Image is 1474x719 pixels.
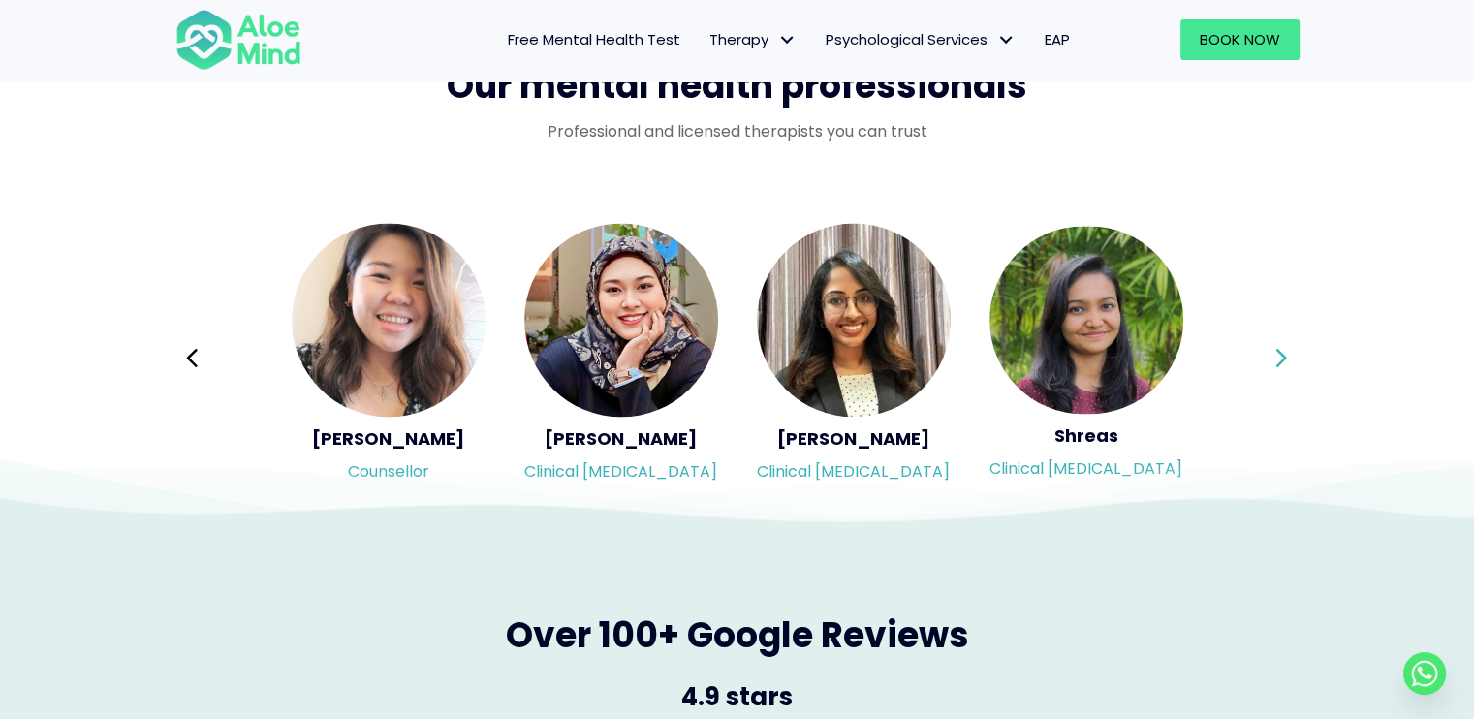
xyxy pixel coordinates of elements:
img: <h5>Yasmin</h5><p>Clinical Psychologist</p> [524,223,718,417]
h5: [PERSON_NAME] [757,426,951,451]
h5: [PERSON_NAME] [292,426,486,451]
a: <h5>Yasmin</h5><p>Clinical Psychologist</p> [PERSON_NAME]Clinical [MEDICAL_DATA] [524,223,718,492]
h5: Shreas [989,423,1183,448]
span: Our mental health professionals [447,61,1027,110]
img: <h5>Shreas</h5><p>Clinical Psychologist</p> [989,226,1183,414]
span: Over 100+ Google Reviews [506,610,969,659]
a: Free Mental Health Test [493,19,695,60]
a: Book Now [1180,19,1300,60]
div: Slide 2 of 3 [292,221,486,494]
img: <h5>Karen</h5><p>Counsellor</p> [292,223,486,417]
p: Professional and licensed therapists you can trust [175,120,1300,142]
span: Free Mental Health Test [508,29,680,49]
div: Slide 3 of 3 [524,221,718,494]
a: <h5>Shreas</h5><p>Clinical Psychologist</p> ShreasClinical [MEDICAL_DATA] [989,226,1183,489]
span: Psychological Services [826,29,1016,49]
a: <h5>Karen</h5><p>Counsellor</p> [PERSON_NAME]Counsellor [292,223,486,492]
span: Book Now [1200,29,1280,49]
img: Aloe mind Logo [175,8,301,72]
span: Psychological Services: submenu [992,26,1020,54]
span: Therapy: submenu [773,26,801,54]
a: Whatsapp [1403,652,1446,695]
div: Slide 5 of 3 [989,221,1183,494]
nav: Menu [327,19,1084,60]
div: Slide 4 of 3 [757,221,951,494]
a: TherapyTherapy: submenu [695,19,811,60]
span: 4.9 stars [681,678,793,713]
a: <h5>Anita</h5><p>Clinical Psychologist</p> [PERSON_NAME]Clinical [MEDICAL_DATA] [757,223,951,492]
h5: [PERSON_NAME] [524,426,718,451]
a: Psychological ServicesPsychological Services: submenu [811,19,1030,60]
span: Therapy [709,29,797,49]
img: <h5>Anita</h5><p>Clinical Psychologist</p> [757,223,951,417]
a: EAP [1030,19,1084,60]
span: EAP [1045,29,1070,49]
